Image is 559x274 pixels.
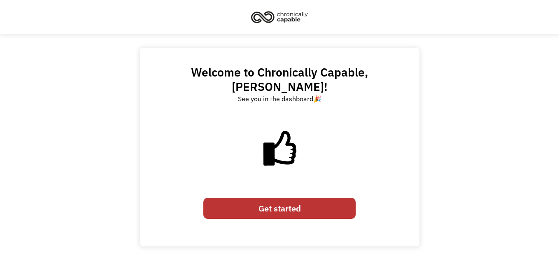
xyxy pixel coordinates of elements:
span: [PERSON_NAME] [232,79,324,94]
form: Email Form [203,194,356,223]
div: See you in the dashboard [238,94,321,104]
a: Get started [203,198,356,219]
h2: Welcome to Chronically Capable, ! [148,65,411,94]
img: Chronically Capable logo [249,8,310,26]
a: 🎉 [313,95,321,103]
